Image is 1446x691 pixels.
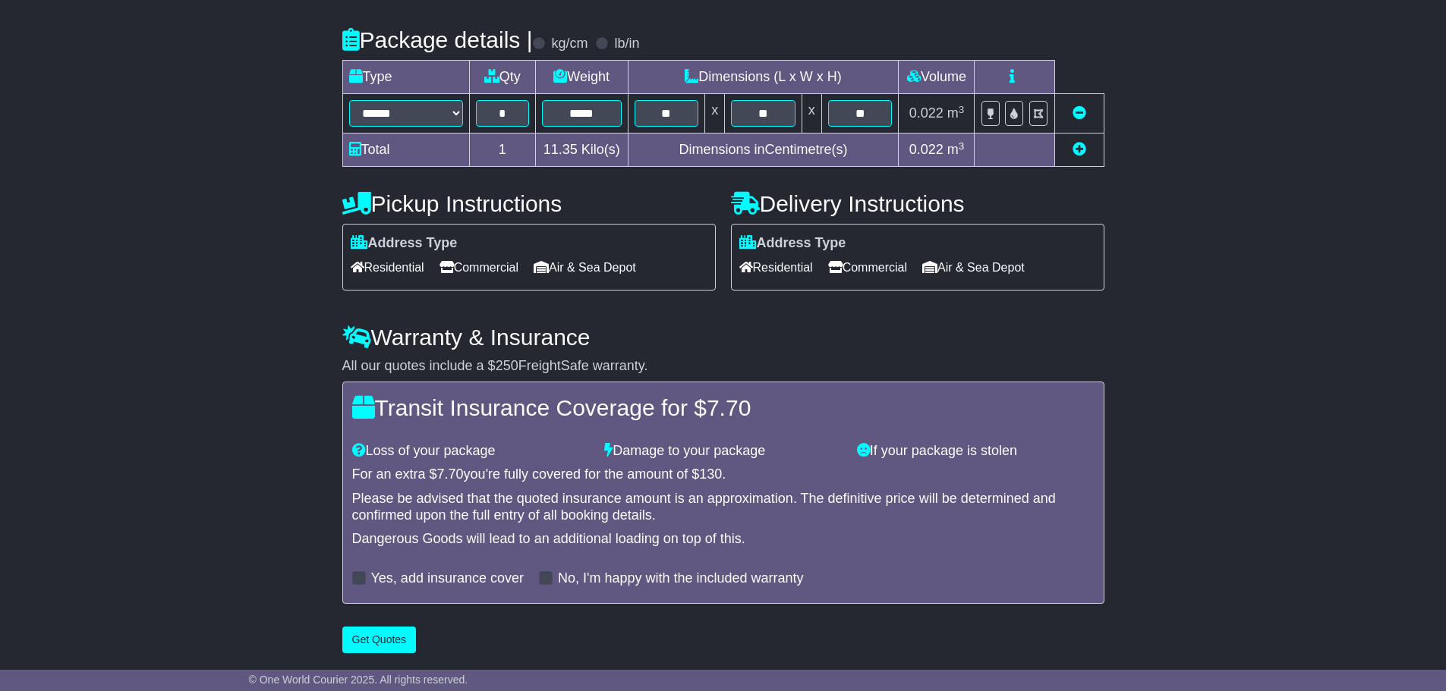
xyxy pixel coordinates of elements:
[351,256,424,279] span: Residential
[628,133,899,167] td: Dimensions in Centimetre(s)
[342,133,469,167] td: Total
[352,531,1095,548] div: Dangerous Goods will lead to an additional loading on top of this.
[909,142,944,157] span: 0.022
[1073,105,1086,121] a: Remove this item
[1073,142,1086,157] a: Add new item
[551,36,588,52] label: kg/cm
[342,627,417,653] button: Get Quotes
[828,256,907,279] span: Commercial
[909,105,944,121] span: 0.022
[249,674,468,686] span: © One World Courier 2025. All rights reserved.
[496,358,518,373] span: 250
[699,466,722,482] span: 130
[959,104,965,115] sup: 3
[707,395,751,420] span: 7.70
[534,256,636,279] span: Air & Sea Depot
[947,105,965,121] span: m
[352,491,1095,523] div: Please be advised that the quoted insurance amount is an approximation. The definitive price will...
[739,256,813,279] span: Residential
[342,27,533,52] h4: Package details |
[351,235,458,252] label: Address Type
[947,142,965,157] span: m
[342,358,1104,375] div: All our quotes include a $ FreightSafe warranty.
[342,191,716,216] h4: Pickup Instructions
[959,140,965,152] sup: 3
[597,443,849,460] div: Damage to your package
[342,325,1104,350] h4: Warranty & Insurance
[705,94,725,133] td: x
[739,235,846,252] label: Address Type
[439,256,518,279] span: Commercial
[543,142,578,157] span: 11.35
[535,133,628,167] td: Kilo(s)
[345,443,597,460] div: Loss of your package
[558,570,804,587] label: No, I'm happy with the included warranty
[437,466,464,482] span: 7.70
[802,94,821,133] td: x
[614,36,639,52] label: lb/in
[469,61,535,94] td: Qty
[731,191,1104,216] h4: Delivery Instructions
[371,570,524,587] label: Yes, add insurance cover
[849,443,1102,460] div: If your package is stolen
[469,133,535,167] td: 1
[352,466,1095,483] div: For an extra $ you're fully covered for the amount of $ .
[628,61,899,94] td: Dimensions (L x W x H)
[899,61,975,94] td: Volume
[342,61,469,94] td: Type
[922,256,1025,279] span: Air & Sea Depot
[352,395,1095,420] h4: Transit Insurance Coverage for $
[535,61,628,94] td: Weight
